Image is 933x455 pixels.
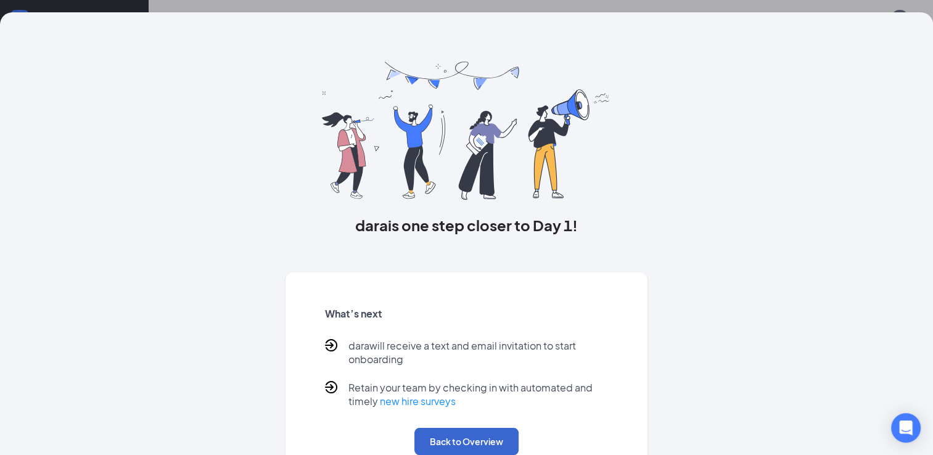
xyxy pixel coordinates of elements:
[322,62,611,200] img: you are all set
[380,395,456,408] a: new hire surveys
[414,428,519,455] button: Back to Overview
[348,339,608,366] p: dara will receive a text and email invitation to start onboarding
[348,381,608,408] p: Retain your team by checking in with automated and timely
[286,215,647,236] h3: dara is one step closer to Day 1!
[891,413,921,443] div: Open Intercom Messenger
[325,307,608,321] h5: What’s next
